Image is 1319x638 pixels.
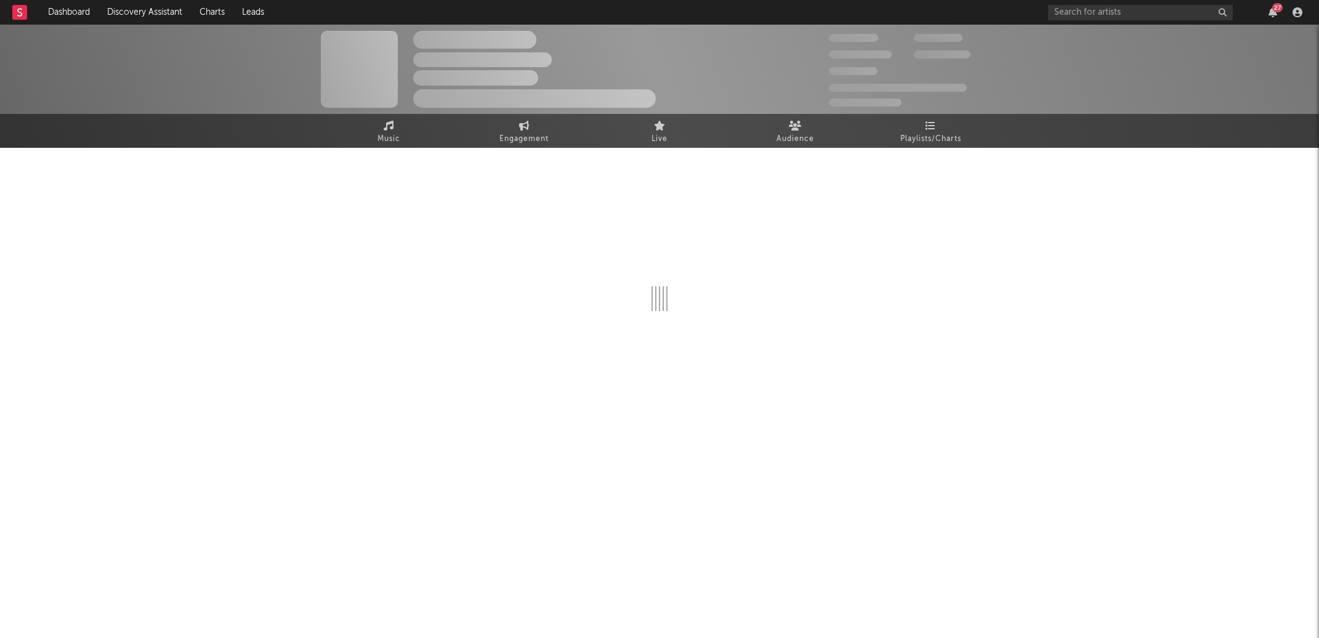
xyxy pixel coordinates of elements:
[456,114,592,148] a: Engagement
[651,132,668,147] span: Live
[900,132,961,147] span: Playlists/Charts
[592,114,727,148] a: Live
[377,132,400,147] span: Music
[321,114,456,148] a: Music
[863,114,998,148] a: Playlists/Charts
[776,132,814,147] span: Audience
[829,50,892,59] span: 50,000,000
[914,34,962,42] span: 100,000
[1269,7,1277,17] button: 27
[727,114,863,148] a: Audience
[1048,5,1233,20] input: Search for artists
[829,99,902,107] span: Jump Score: 85.0
[829,67,877,75] span: 100,000
[829,84,967,92] span: 50,000,000 Monthly Listeners
[499,132,549,147] span: Engagement
[829,34,878,42] span: 300,000
[914,50,970,59] span: 1,000,000
[1272,3,1283,12] div: 27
